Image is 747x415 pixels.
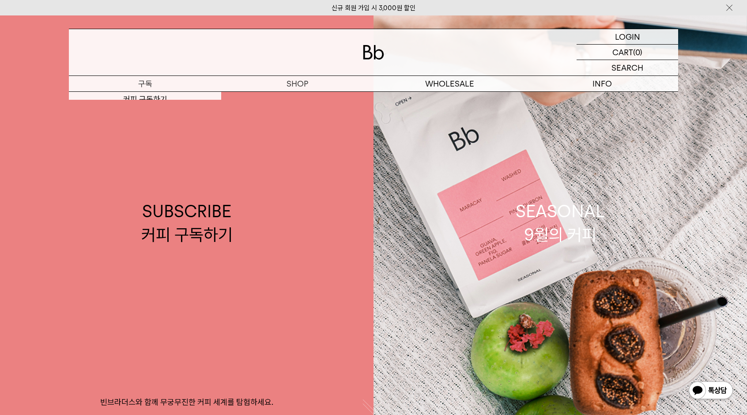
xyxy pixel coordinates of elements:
p: CART [612,45,633,60]
a: 신규 회원 가입 시 3,000원 할인 [332,4,415,12]
p: (0) [633,45,642,60]
p: INFO [526,76,678,91]
p: LOGIN [615,29,640,44]
img: 로고 [363,45,384,60]
p: SEARCH [611,60,643,75]
a: LOGIN [577,29,678,45]
img: 카카오톡 채널 1:1 채팅 버튼 [688,381,734,402]
div: SUBSCRIBE 커피 구독하기 [141,200,233,246]
a: 구독 [69,76,221,91]
a: CART (0) [577,45,678,60]
div: SEASONAL 9월의 커피 [516,200,605,246]
a: 커피 구독하기 [69,92,221,107]
p: WHOLESALE [373,76,526,91]
a: SHOP [221,76,373,91]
